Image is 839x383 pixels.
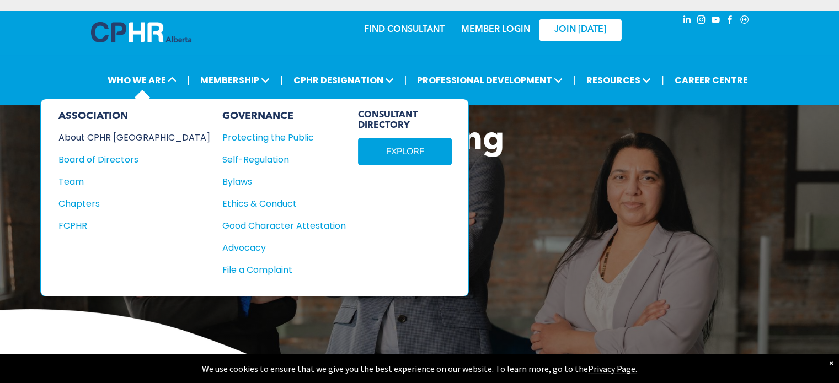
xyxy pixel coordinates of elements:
[681,14,693,29] a: linkedin
[58,219,210,233] a: FCPHR
[710,14,722,29] a: youtube
[404,69,407,91] li: |
[58,153,210,166] a: Board of Directors
[290,70,397,90] span: CPHR DESIGNATION
[58,219,195,233] div: FCPHR
[222,153,334,166] div: Self-Regulation
[696,14,708,29] a: instagram
[222,110,346,122] div: GOVERNANCE
[573,69,576,91] li: |
[222,219,346,233] a: Good Character Attestation
[364,25,445,34] a: FIND CONSULTANT
[58,131,195,144] div: About CPHR [GEOGRAPHIC_DATA]
[222,153,346,166] a: Self-Regulation
[461,25,530,34] a: MEMBER LOGIN
[280,69,283,91] li: |
[222,131,346,144] a: Protecting the Public
[91,22,191,42] img: A blue and white logo for cp alberta
[583,70,654,90] span: RESOURCES
[671,70,751,90] a: CAREER CENTRE
[414,70,566,90] span: PROFESSIONAL DEVELOPMENT
[104,70,180,90] span: WHO WE ARE
[724,14,736,29] a: facebook
[661,69,664,91] li: |
[197,70,273,90] span: MEMBERSHIP
[58,175,195,188] div: Team
[222,175,346,188] a: Bylaws
[222,197,346,211] a: Ethics & Conduct
[554,25,606,35] span: JOIN [DATE]
[58,175,210,188] a: Team
[58,131,210,144] a: About CPHR [GEOGRAPHIC_DATA]
[222,197,334,211] div: Ethics & Conduct
[539,19,622,41] a: JOIN [DATE]
[588,363,637,374] a: Privacy Page.
[222,131,334,144] div: Protecting the Public
[739,14,751,29] a: Social network
[358,110,452,131] span: CONSULTANT DIRECTORY
[222,241,346,255] a: Advocacy
[58,110,210,122] div: ASSOCIATION
[222,241,334,255] div: Advocacy
[222,263,334,277] div: File a Complaint
[58,197,210,211] a: Chapters
[222,175,334,188] div: Bylaws
[222,263,346,277] a: File a Complaint
[187,69,190,91] li: |
[222,219,334,233] div: Good Character Attestation
[358,138,452,165] a: EXPLORE
[58,153,195,166] div: Board of Directors
[58,197,195,211] div: Chapters
[829,357,833,368] div: Dismiss notification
